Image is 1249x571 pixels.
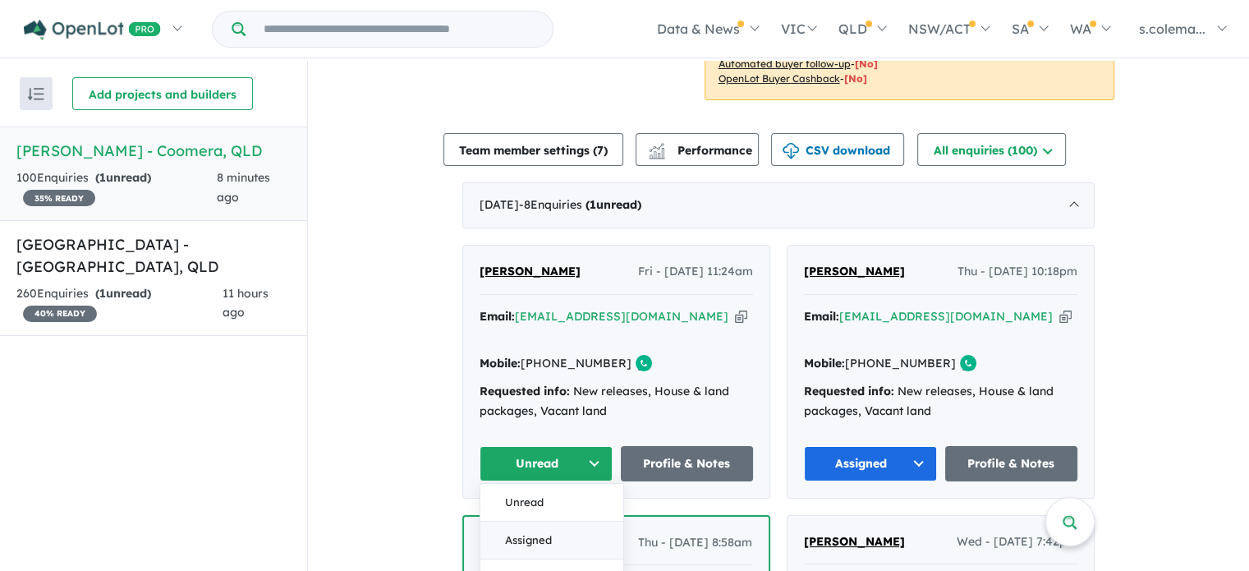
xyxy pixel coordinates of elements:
[443,133,623,166] button: Team member settings (7)
[28,88,44,100] img: sort.svg
[480,262,581,282] a: [PERSON_NAME]
[480,483,623,521] button: Unread
[223,286,269,320] span: 11 hours ago
[651,143,752,158] span: Performance
[16,168,217,208] div: 100 Enquir ies
[99,170,106,185] span: 1
[597,143,604,158] span: 7
[804,534,905,549] span: [PERSON_NAME]
[585,197,641,212] strong: ( unread)
[804,384,894,398] strong: Requested info:
[804,356,845,371] strong: Mobile:
[590,197,596,212] span: 1
[249,12,549,47] input: Try estate name, suburb, builder or developer
[804,262,905,282] a: [PERSON_NAME]
[16,233,291,278] h5: [GEOGRAPHIC_DATA] - [GEOGRAPHIC_DATA] , QLD
[649,148,665,159] img: bar-chart.svg
[719,58,851,70] u: Automated buyer follow-up
[99,286,106,301] span: 1
[621,446,754,481] a: Profile & Notes
[23,306,97,322] span: 40 % READY
[16,140,291,162] h5: [PERSON_NAME] - Coomera , QLD
[735,308,747,325] button: Copy
[72,77,253,110] button: Add projects and builders
[480,382,753,421] div: New releases, House & land packages, Vacant land
[771,133,904,166] button: CSV download
[636,133,759,166] button: Performance
[945,446,1078,481] a: Profile & Notes
[804,532,905,552] a: [PERSON_NAME]
[480,384,570,398] strong: Requested info:
[839,309,1053,324] a: [EMAIL_ADDRESS][DOMAIN_NAME]
[844,72,867,85] span: [No]
[638,533,752,553] span: Thu - [DATE] 8:58am
[638,262,753,282] span: Fri - [DATE] 11:24am
[480,309,515,324] strong: Email:
[1139,21,1205,37] span: s.colema...
[719,72,840,85] u: OpenLot Buyer Cashback
[515,309,728,324] a: [EMAIL_ADDRESS][DOMAIN_NAME]
[519,197,641,212] span: - 8 Enquir ies
[95,170,151,185] strong: ( unread)
[480,521,623,559] button: Assigned
[804,309,839,324] strong: Email:
[462,182,1095,228] div: [DATE]
[783,143,799,159] img: download icon
[917,133,1066,166] button: All enquiries (100)
[804,382,1077,421] div: New releases, House & land packages, Vacant land
[521,356,631,371] a: [PHONE_NUMBER]
[95,286,151,301] strong: ( unread)
[217,170,270,205] span: 8 minutes ago
[957,262,1077,282] span: Thu - [DATE] 10:18pm
[23,190,95,206] span: 35 % READY
[649,143,664,152] img: line-chart.svg
[24,20,161,40] img: Openlot PRO Logo White
[957,532,1077,552] span: Wed - [DATE] 7:42pm
[16,284,223,324] div: 260 Enquir ies
[804,264,905,279] span: [PERSON_NAME]
[480,446,613,481] button: Unread
[480,356,521,371] strong: Mobile:
[480,264,581,279] span: [PERSON_NAME]
[804,446,937,481] button: Assigned
[1059,308,1072,325] button: Copy
[845,356,956,371] a: [PHONE_NUMBER]
[855,58,878,70] span: [No]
